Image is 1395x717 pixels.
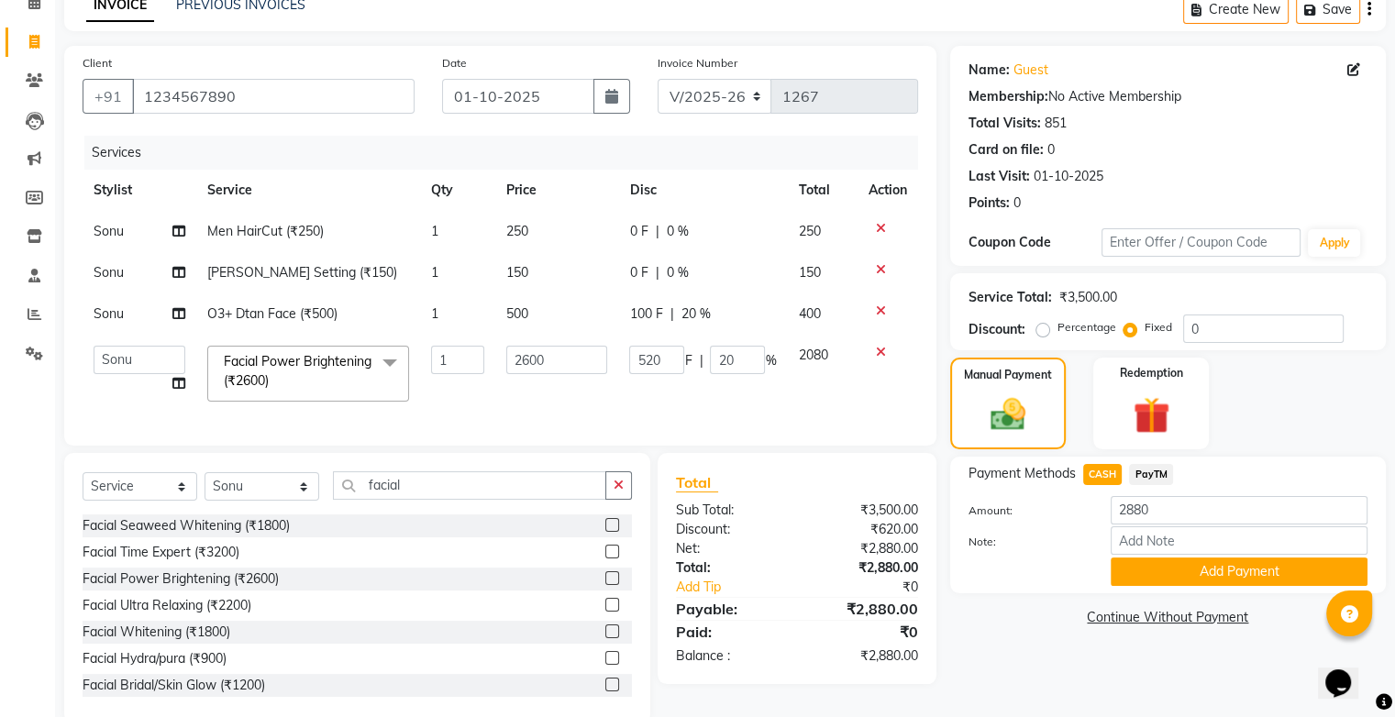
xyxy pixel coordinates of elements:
span: 2080 [798,347,827,363]
div: Name: [969,61,1010,80]
div: Card on file: [969,140,1044,160]
span: PayTM [1129,464,1173,485]
label: Note: [955,534,1097,550]
span: 150 [506,264,528,281]
span: 0 % [666,222,688,241]
a: Guest [1013,61,1048,80]
div: Facial Whitening (₹1800) [83,623,230,642]
span: 250 [798,223,820,239]
span: 500 [506,305,528,322]
input: Search or Scan [333,471,606,500]
span: | [655,222,659,241]
input: Enter Offer / Coupon Code [1102,228,1301,257]
div: ₹620.00 [797,520,932,539]
span: % [765,351,776,370]
th: Stylist [83,170,196,211]
div: ₹3,500.00 [1059,288,1117,307]
span: Sonu [94,223,124,239]
th: Disc [618,170,787,211]
div: Coupon Code [969,233,1102,252]
span: Facial Power Brightening (₹2600) [224,353,371,389]
div: Facial Seaweed Whitening (₹1800) [83,516,290,535]
button: +91 [83,79,134,114]
span: 1 [431,223,438,239]
span: 20 % [681,304,710,324]
div: Facial Hydra/pura (₹900) [83,649,227,668]
span: 0 F [629,222,648,241]
button: Add Payment [1111,557,1367,586]
label: Invoice Number [658,55,737,72]
div: Facial Power Brightening (₹2600) [83,569,279,589]
div: Paid: [662,621,797,643]
label: Fixed [1145,319,1172,336]
div: Services [84,136,932,170]
span: | [699,351,703,370]
a: Add Tip [662,578,819,597]
div: Facial Bridal/Skin Glow (₹1200) [83,676,265,695]
th: Total [787,170,857,211]
span: 0 % [666,263,688,282]
input: Add Note [1111,526,1367,555]
span: Payment Methods [969,464,1076,483]
span: [PERSON_NAME] Setting (₹150) [207,264,397,281]
div: 851 [1045,114,1067,133]
div: Discount: [969,320,1025,339]
div: Balance : [662,646,797,666]
button: Apply [1308,229,1360,257]
div: Payable: [662,598,797,620]
div: ₹3,500.00 [797,501,932,520]
div: ₹0 [819,578,931,597]
th: Service [196,170,420,211]
a: x [269,372,277,389]
span: Sonu [94,305,124,322]
label: Date [442,55,467,72]
th: Price [495,170,618,211]
div: ₹2,880.00 [797,646,932,666]
label: Manual Payment [964,367,1052,383]
span: CASH [1083,464,1123,485]
span: 1 [431,264,438,281]
label: Client [83,55,112,72]
input: Search by Name/Mobile/Email/Code [132,79,415,114]
label: Percentage [1057,319,1116,336]
span: 150 [798,264,820,281]
div: ₹2,880.00 [797,558,932,578]
div: 01-10-2025 [1034,167,1103,186]
span: | [655,263,659,282]
div: 0 [1047,140,1055,160]
div: Points: [969,193,1010,213]
label: Redemption [1120,365,1183,381]
th: Action [858,170,918,211]
img: _cash.svg [980,394,1036,435]
th: Qty [420,170,495,211]
span: F [684,351,692,370]
span: O3+ Dtan Face (₹500) [207,305,338,322]
div: ₹2,880.00 [797,539,932,558]
div: 0 [1013,193,1021,213]
label: Amount: [955,502,1097,519]
span: 0 F [629,263,648,282]
span: Total [676,473,718,492]
div: Total: [662,558,797,578]
div: Net: [662,539,797,558]
iframe: chat widget [1318,644,1377,699]
span: Men HairCut (₹250) [207,223,324,239]
span: 1 [431,305,438,322]
img: _gift.svg [1122,392,1181,438]
div: Facial Ultra Relaxing (₹2200) [83,596,251,615]
div: Membership: [969,87,1048,106]
div: ₹2,880.00 [797,598,932,620]
span: 100 F [629,304,662,324]
div: Discount: [662,520,797,539]
span: 400 [798,305,820,322]
div: Facial Time Expert (₹3200) [83,543,239,562]
input: Amount [1111,496,1367,524]
div: Sub Total: [662,501,797,520]
span: | [670,304,673,324]
span: Sonu [94,264,124,281]
a: Continue Without Payment [954,608,1382,627]
div: No Active Membership [969,87,1367,106]
span: 250 [506,223,528,239]
div: Service Total: [969,288,1052,307]
div: Total Visits: [969,114,1041,133]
